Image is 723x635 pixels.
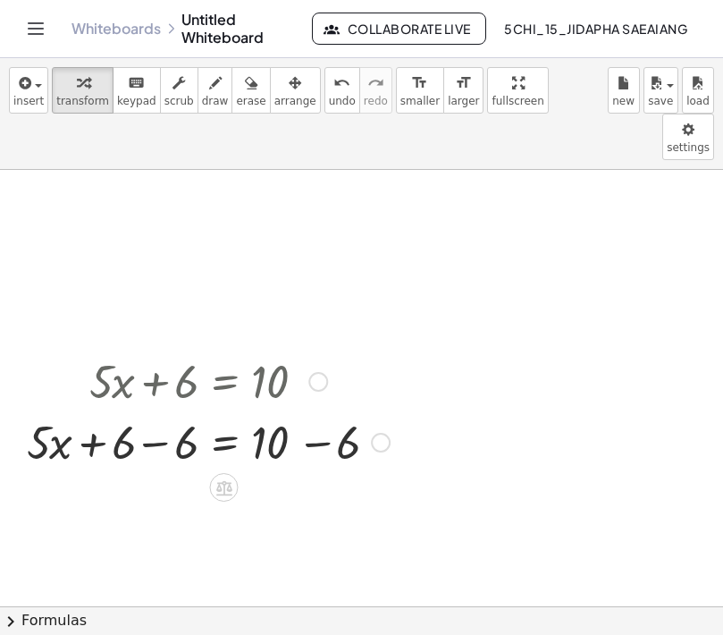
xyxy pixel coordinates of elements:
[487,67,548,114] button: fullscreen
[312,13,485,45] button: Collaborate Live
[236,95,265,107] span: erase
[324,67,360,114] button: undoundo
[21,14,50,43] button: Toggle navigation
[455,72,472,94] i: format_size
[128,72,145,94] i: keyboard
[492,95,543,107] span: fullscreen
[198,67,233,114] button: draw
[364,95,388,107] span: redo
[443,67,483,114] button: format_sizelarger
[13,95,44,107] span: insert
[448,95,479,107] span: larger
[56,95,109,107] span: transform
[400,95,440,107] span: smaller
[667,141,710,154] span: settings
[662,114,714,160] button: settings
[274,95,316,107] span: arrange
[504,21,687,37] span: 5CHI_15_Jidapha Saeaiang
[686,95,710,107] span: load
[648,95,673,107] span: save
[333,72,350,94] i: undo
[367,72,384,94] i: redo
[643,67,678,114] button: save
[113,67,161,114] button: keyboardkeypad
[329,95,356,107] span: undo
[202,95,229,107] span: draw
[411,72,428,94] i: format_size
[52,67,113,114] button: transform
[612,95,635,107] span: new
[160,67,198,114] button: scrub
[9,67,48,114] button: insert
[327,21,470,37] span: Collaborate Live
[490,13,702,45] button: 5CHI_15_Jidapha Saeaiang
[682,67,714,114] button: load
[359,67,392,114] button: redoredo
[270,67,321,114] button: arrange
[608,67,640,114] button: new
[164,95,194,107] span: scrub
[396,67,444,114] button: format_sizesmaller
[117,95,156,107] span: keypad
[231,67,270,114] button: erase
[71,20,161,38] a: Whiteboards
[209,473,238,502] div: Apply the same math to both sides of the equation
